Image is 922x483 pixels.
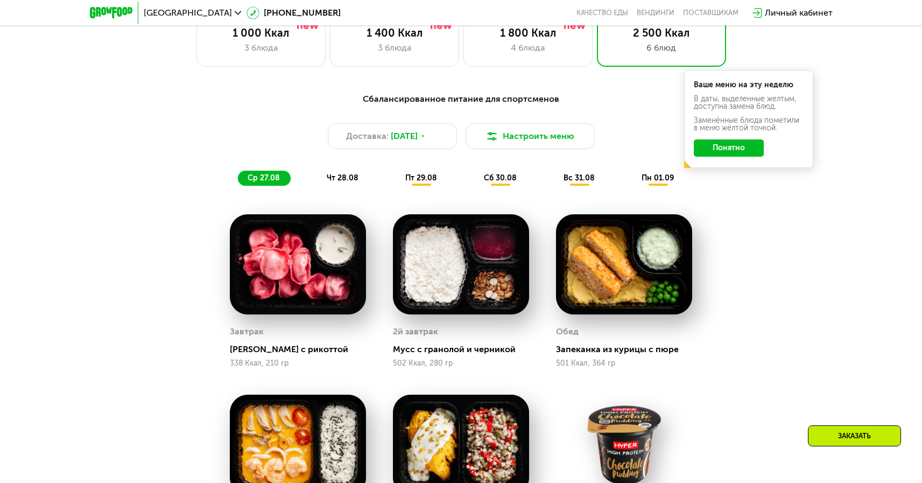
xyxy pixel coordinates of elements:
span: Доставка: [346,130,389,143]
div: Мусс с гранолой и черникой [393,344,538,355]
div: Заказать [808,425,901,446]
a: [PHONE_NUMBER] [247,6,341,19]
div: 2й завтрак [393,324,438,340]
div: Ваше меню на эту неделю [694,81,804,89]
div: 1 800 Ккал [475,26,581,39]
a: Качество еды [576,9,628,17]
div: поставщикам [683,9,738,17]
div: 1 400 Ккал [341,26,448,39]
span: сб 30.08 [484,173,517,183]
button: Понятно [694,139,764,157]
span: ср 27.08 [248,173,280,183]
div: 4 блюда [475,41,581,54]
div: Обед [556,324,579,340]
div: Личный кабинет [765,6,833,19]
div: Завтрак [230,324,264,340]
span: вс 31.08 [564,173,595,183]
div: В даты, выделенные желтым, доступна замена блюд. [694,95,804,110]
span: чт 28.08 [327,173,358,183]
div: 3 блюда [341,41,448,54]
div: Заменённые блюда пометили в меню жёлтой точкой. [694,117,804,132]
span: [DATE] [391,130,418,143]
div: 501 Ккал, 364 гр [556,359,692,368]
span: пн 01.09 [642,173,674,183]
div: 6 блюд [608,41,715,54]
div: Запеканка из курицы с пюре [556,344,701,355]
div: 1 000 Ккал [208,26,314,39]
div: [PERSON_NAME] с рикоттой [230,344,375,355]
div: 2 500 Ккал [608,26,715,39]
a: Вендинги [637,9,674,17]
span: пт 29.08 [405,173,437,183]
div: 3 блюда [208,41,314,54]
div: 338 Ккал, 210 гр [230,359,366,368]
span: [GEOGRAPHIC_DATA] [144,9,232,17]
div: 502 Ккал, 280 гр [393,359,529,368]
div: Сбалансированное питание для спортсменов [143,93,780,106]
button: Настроить меню [466,123,595,149]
